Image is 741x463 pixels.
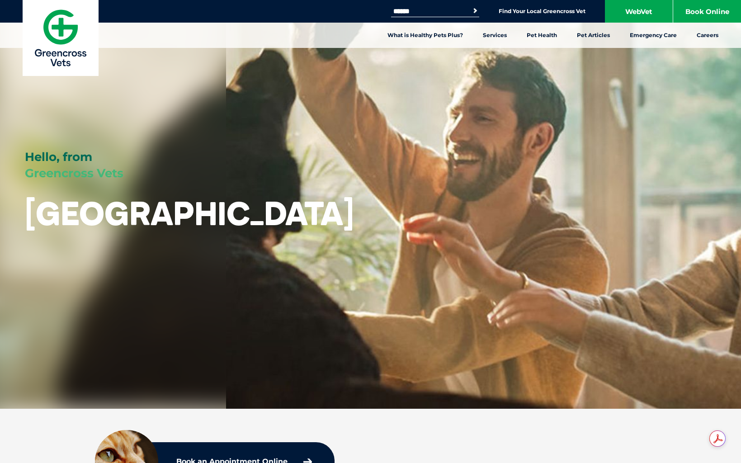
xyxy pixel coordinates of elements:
h1: [GEOGRAPHIC_DATA] [25,195,354,231]
a: Pet Health [517,23,567,48]
a: What is Healthy Pets Plus? [378,23,473,48]
span: Hello, from [25,150,92,164]
span: Greencross Vets [25,166,123,180]
a: Find Your Local Greencross Vet [499,8,585,15]
a: Emergency Care [620,23,687,48]
a: Careers [687,23,728,48]
a: Pet Articles [567,23,620,48]
button: Search [471,6,480,15]
a: Services [473,23,517,48]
